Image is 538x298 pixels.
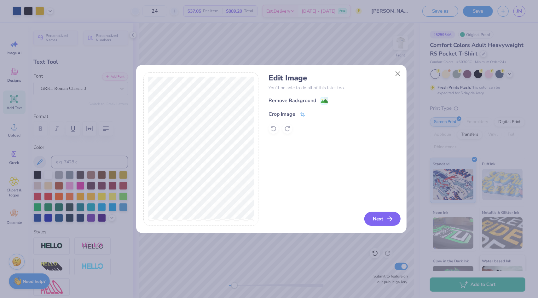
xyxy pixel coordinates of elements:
[269,97,316,104] div: Remove Background
[269,110,295,118] div: Crop Image
[392,68,404,80] button: Close
[364,212,401,226] button: Next
[269,85,399,91] p: You’ll be able to do all of this later too.
[269,73,399,83] h4: Edit Image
